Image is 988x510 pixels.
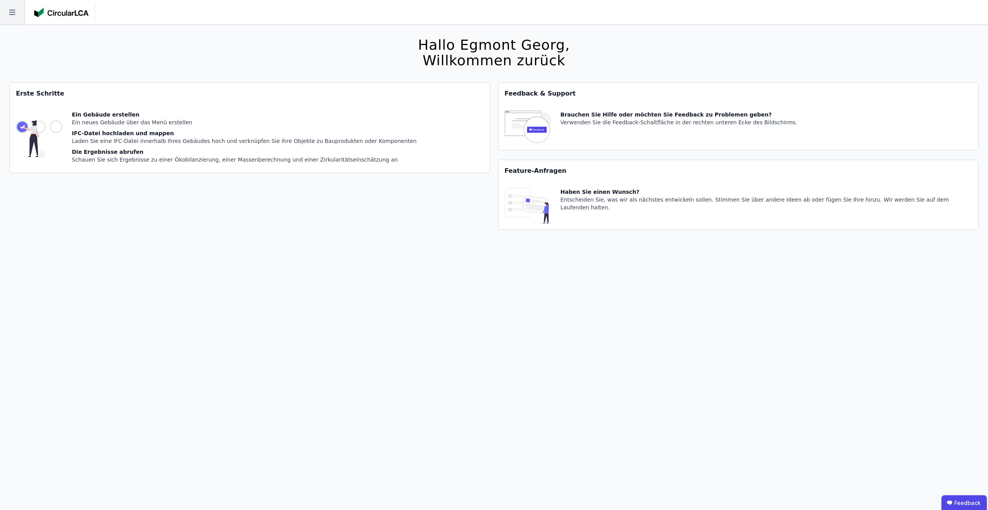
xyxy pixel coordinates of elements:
div: Willkommen zurück [418,53,570,68]
div: Feedback & Support [498,83,979,104]
img: Concular [34,8,89,17]
div: Erste Schritte [10,83,490,104]
div: Die Ergebnisse abrufen [72,148,417,156]
img: feature_request_tile-UiXE1qGU.svg [505,188,551,223]
div: Entscheiden Sie, was wir als nächstes entwickeln sollen. Stimmen Sie über andere Ideen ab oder fü... [561,196,972,211]
div: Feature-Anfragen [498,160,979,182]
div: IFC-Datei hochladen und mappen [72,129,417,137]
div: Schauen Sie sich Ergebnisse zu einer Ökobilanzierung, einer Massenberechnung und einer Zirkularit... [72,156,417,164]
div: Ein neues Gebäude über das Menü erstellen [72,118,417,126]
div: Ein Gebäude erstellen [72,111,417,118]
div: Laden Sie eine IFC-Datei innerhalb Ihres Gebäudes hoch und verknüpfen Sie ihre Objekte zu Bauprod... [72,137,417,145]
img: feedback-icon-HCTs5lye.svg [505,111,551,144]
div: Brauchen Sie Hilfe oder möchten Sie Feedback zu Problemen geben? [561,111,797,118]
img: getting_started_tile-DrF_GRSv.svg [16,111,63,167]
div: Verwenden Sie die Feedback-Schaltfläche in der rechten unteren Ecke des Bildschirms. [561,118,797,126]
div: Haben Sie einen Wunsch? [561,188,972,196]
div: Hallo Egmont Georg, [418,37,570,53]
